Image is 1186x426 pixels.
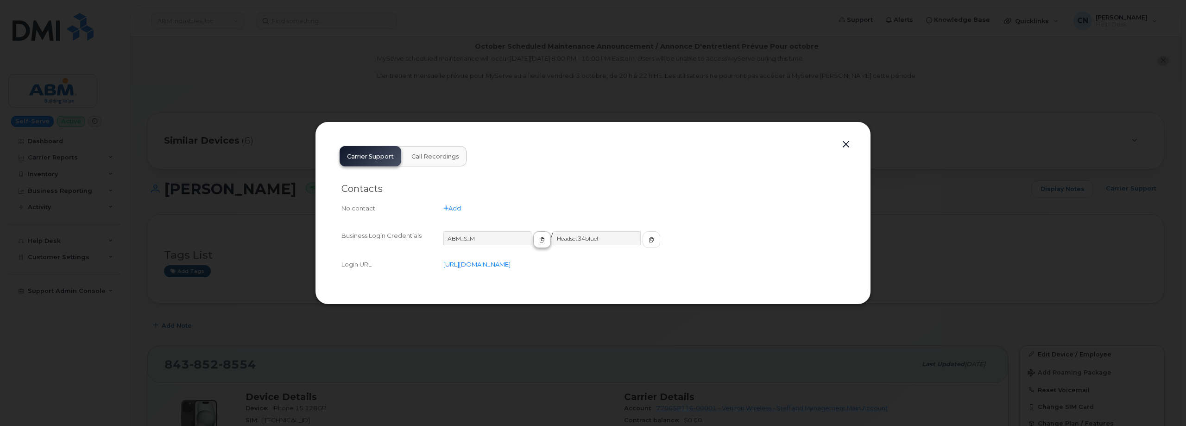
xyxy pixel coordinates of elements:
[341,183,845,195] h2: Contacts
[443,204,461,212] a: Add
[643,231,660,248] button: copy to clipboard
[533,231,551,248] button: copy to clipboard
[443,261,511,268] a: [URL][DOMAIN_NAME]
[411,153,459,160] span: Call Recordings
[443,231,845,256] div: /
[341,204,443,213] div: No contact
[341,260,443,269] div: Login URL
[341,231,443,256] div: Business Login Credentials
